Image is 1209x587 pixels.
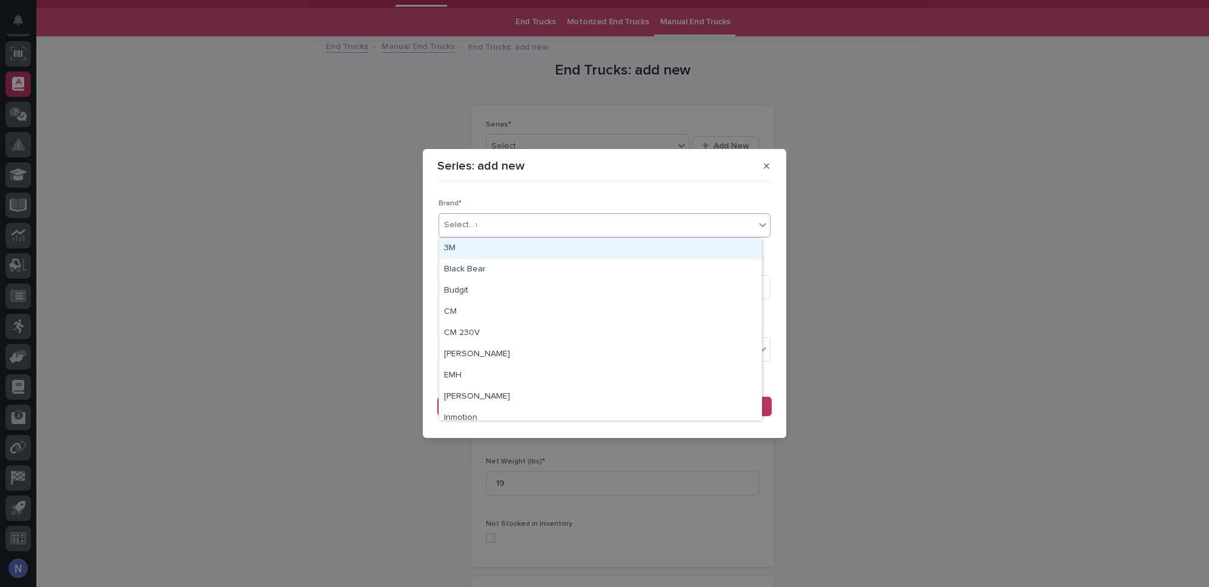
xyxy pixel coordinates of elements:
[439,365,762,386] div: EMH
[439,344,762,365] div: Coffing
[439,280,762,302] div: Budgit
[439,323,762,344] div: CM 230V
[439,259,762,280] div: Black Bear
[439,386,762,408] div: Harrington
[437,159,525,173] p: Series: add new
[439,200,462,207] span: Brand
[444,219,474,231] div: Select...
[439,238,762,259] div: 3M
[439,408,762,429] div: Inmotion
[439,302,762,323] div: CM
[437,397,772,416] button: Save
